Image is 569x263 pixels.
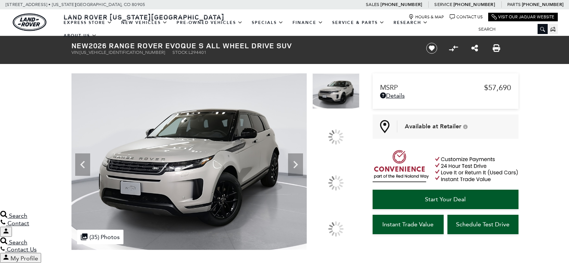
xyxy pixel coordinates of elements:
img: Land Rover [13,13,46,31]
a: MSRP $57,690 [380,83,511,92]
span: Service [434,2,452,7]
span: [US_VEHICLE_IDENTIFICATION_NUMBER] [80,50,165,55]
a: Specials [247,16,288,29]
nav: Main Navigation [59,16,473,42]
input: Search [473,25,548,34]
span: Sales [366,2,379,7]
button: Compare vehicle [448,43,459,54]
img: New 2026 Seoul Pearl Silver LAND ROVER S image 1 [71,73,307,250]
a: About Us [59,29,101,42]
span: Search [9,212,27,219]
span: Stock: [172,50,189,55]
span: My Profile [10,255,38,262]
a: New Vehicles [117,16,172,29]
a: [PHONE_NUMBER] [380,1,422,7]
a: Land Rover [US_STATE][GEOGRAPHIC_DATA] [59,12,229,21]
span: Start Your Deal [425,196,466,203]
a: land-rover [13,13,46,31]
a: Start Your Deal [373,190,518,209]
a: Details [380,92,511,99]
span: L294401 [189,50,207,55]
span: Contact Us [7,246,37,253]
a: [STREET_ADDRESS] • [US_STATE][GEOGRAPHIC_DATA], CO 80905 [6,2,145,7]
a: Research [389,16,432,29]
a: [PHONE_NUMBER] [453,1,495,7]
a: Contact Us [450,14,483,20]
span: Land Rover [US_STATE][GEOGRAPHIC_DATA] [64,12,224,21]
h1: 2026 Range Rover Evoque S All Wheel Drive SUV [71,42,414,50]
span: $57,690 [484,83,511,92]
a: Service & Parts [328,16,389,29]
a: Print this New 2026 Range Rover Evoque S All Wheel Drive SUV [493,44,500,53]
button: Save vehicle [423,42,440,54]
a: Share this New 2026 Range Rover Evoque S All Wheel Drive SUV [471,44,478,53]
a: Hours & Map [409,14,444,20]
span: MSRP [380,83,484,92]
a: Visit Our Jaguar Website [492,14,554,20]
a: [PHONE_NUMBER] [522,1,563,7]
img: Map Pin Icon [380,120,389,133]
strong: New [71,40,89,51]
a: EXPRESS STORE [59,16,117,29]
span: VIN: [71,50,80,55]
span: Parts [507,2,521,7]
span: Available at Retailer [405,122,461,131]
a: Finance [288,16,328,29]
img: New 2026 Seoul Pearl Silver LAND ROVER S image 1 [312,73,360,109]
span: Contact [7,220,29,227]
span: Search [9,239,27,246]
div: Vehicle is in stock and ready for immediate delivery. Due to demand, availability is subject to c... [463,124,468,129]
a: Pre-Owned Vehicles [172,16,247,29]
